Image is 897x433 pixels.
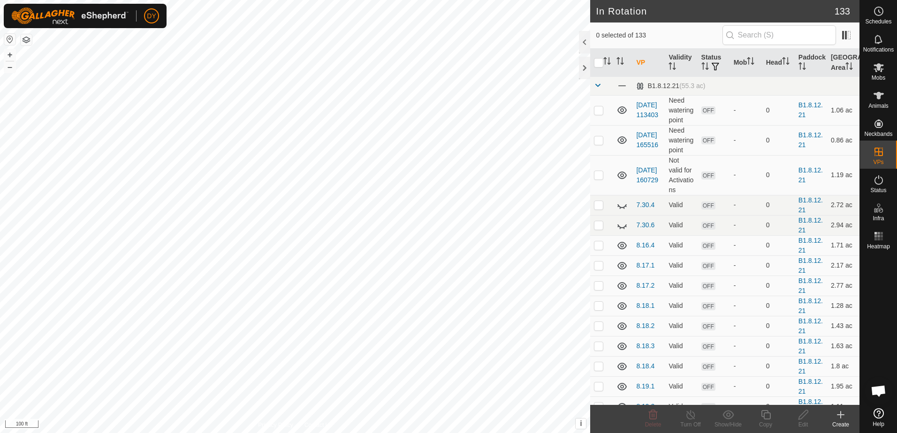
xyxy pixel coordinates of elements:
[701,172,715,179] span: OFF
[701,383,715,391] span: OFF
[798,237,823,254] a: B1.8.12.21
[734,301,759,311] div: -
[762,125,795,155] td: 0
[827,336,859,356] td: 1.63 ac
[645,421,661,428] span: Delete
[21,34,32,45] button: Map Layers
[701,363,715,371] span: OFF
[665,125,697,155] td: Need watering point
[636,362,654,370] a: 8.18.4
[827,235,859,255] td: 1.71 ac
[860,404,897,431] a: Help
[734,200,759,210] div: -
[636,221,654,229] a: 7.30.6
[665,49,697,77] th: Validity
[835,4,850,18] span: 133
[762,49,795,77] th: Head
[798,196,823,214] a: B1.8.12.21
[734,261,759,270] div: -
[665,195,697,215] td: Valid
[636,201,654,209] a: 7.30.4
[701,302,715,310] span: OFF
[873,216,884,221] span: Infra
[867,244,890,249] span: Heatmap
[762,296,795,316] td: 0
[636,382,654,390] a: 8.19.1
[827,255,859,276] td: 2.17 ac
[722,25,836,45] input: Search (S)
[863,47,894,52] span: Notifications
[762,356,795,376] td: 0
[11,7,129,24] img: Gallagher Logo
[762,336,795,356] td: 0
[827,215,859,235] td: 2.94 ac
[636,342,654,350] a: 8.18.3
[616,59,624,66] p-sorticon: Activate to sort
[580,419,582,427] span: i
[762,316,795,336] td: 0
[636,82,705,90] div: B1.8.12.21
[4,49,15,60] button: +
[596,30,722,40] span: 0 selected of 133
[734,381,759,391] div: -
[798,358,823,375] a: B1.8.12.21
[665,155,697,195] td: Not valid for Activations
[784,420,822,429] div: Edit
[865,377,893,405] a: Open chat
[701,262,715,270] span: OFF
[665,215,697,235] td: Valid
[827,125,859,155] td: 0.86 ac
[665,396,697,417] td: Valid
[665,255,697,276] td: Valid
[632,49,665,77] th: VP
[798,64,806,71] p-sorticon: Activate to sort
[798,297,823,314] a: B1.8.12.21
[798,131,823,149] a: B1.8.12.21
[701,202,715,209] span: OFF
[636,166,658,184] a: [DATE] 160729
[798,337,823,355] a: B1.8.12.21
[734,240,759,250] div: -
[782,59,790,66] p-sorticon: Activate to sort
[679,82,705,90] span: (55.3 ac)
[734,361,759,371] div: -
[870,187,886,193] span: Status
[701,136,715,144] span: OFF
[798,101,823,119] a: B1.8.12.21
[762,155,795,195] td: 0
[827,195,859,215] td: 2.72 ac
[762,276,795,296] td: 0
[734,105,759,115] div: -
[762,235,795,255] td: 0
[304,421,332,429] a: Contact Us
[798,166,823,184] a: B1.8.12.21
[822,420,859,429] div: Create
[734,341,759,351] div: -
[636,322,654,329] a: 8.18.2
[798,398,823,415] a: B1.8.12.21
[672,420,709,429] div: Turn Off
[827,95,859,125] td: 1.06 ac
[798,216,823,234] a: B1.8.12.21
[636,241,654,249] a: 8.16.4
[762,195,795,215] td: 0
[665,376,697,396] td: Valid
[872,75,885,81] span: Mobs
[4,61,15,73] button: –
[258,421,293,429] a: Privacy Policy
[762,95,795,125] td: 0
[636,131,658,149] a: [DATE] 165516
[701,322,715,330] span: OFF
[147,11,156,21] span: DY
[734,402,759,411] div: -
[747,59,754,66] p-sorticon: Activate to sort
[636,403,654,410] a: 8.19.2
[734,220,759,230] div: -
[827,155,859,195] td: 1.19 ac
[827,356,859,376] td: 1.8 ac
[873,421,884,427] span: Help
[701,106,715,114] span: OFF
[701,242,715,250] span: OFF
[701,343,715,351] span: OFF
[701,222,715,230] span: OFF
